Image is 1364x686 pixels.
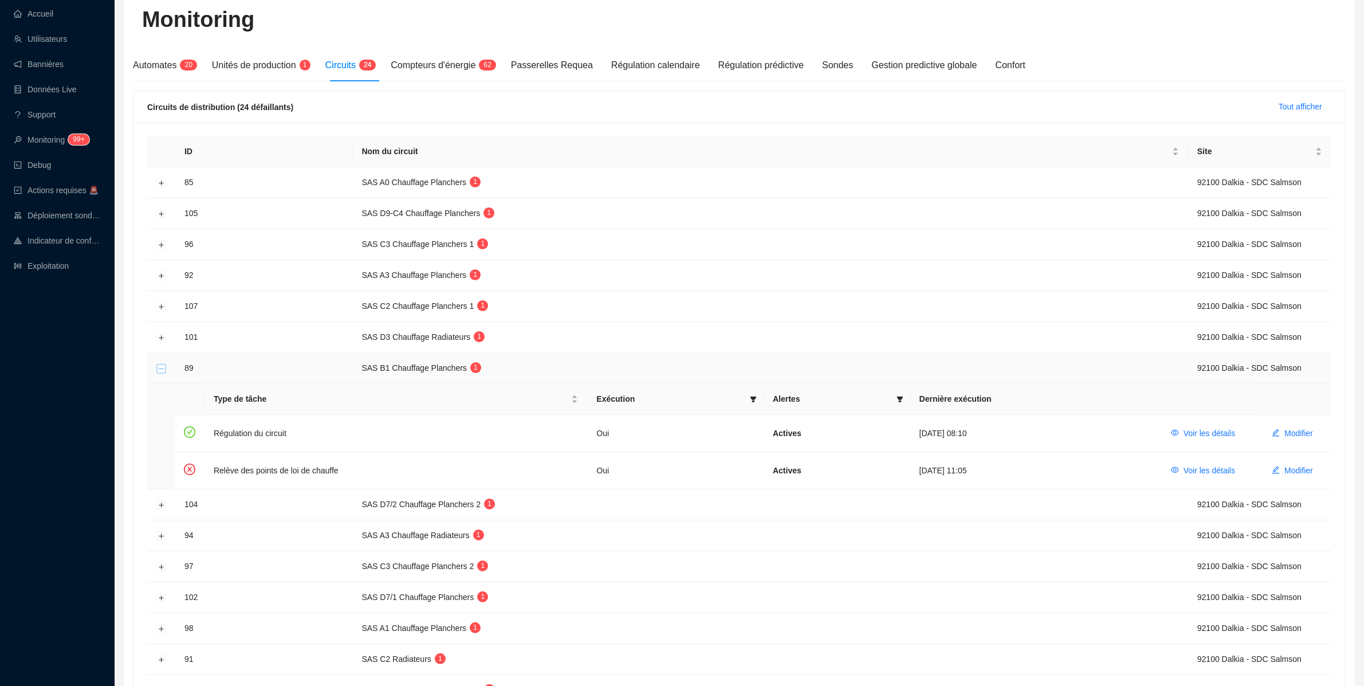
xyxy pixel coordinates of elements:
span: 92100 Dalkia - SDC Salmson [1197,332,1302,342]
td: 98 [175,613,353,644]
td: 104 [175,489,353,520]
button: Voir les détails [1162,461,1244,480]
span: Circuits [325,60,356,70]
span: 1 [481,593,485,601]
a: heat-mapIndicateur de confort [14,236,101,245]
span: 1 [303,61,307,69]
span: 0 [188,61,192,69]
span: SAS A0 Chauffage Planchers [362,178,467,187]
span: 1 [481,240,485,248]
span: 92100 Dalkia - SDC Salmson [1197,271,1302,280]
span: 1 [487,209,491,217]
sup: 1 [474,331,485,342]
sup: 1 [477,591,488,602]
button: Développer la ligne [157,302,166,311]
span: Type de tâche [214,393,569,405]
span: SAS C3 Chauffage Planchers 2 [362,562,474,571]
span: SAS A1 Chauffage Planchers [362,624,467,633]
span: 1 [474,363,478,371]
span: 92100 Dalkia - SDC Salmson [1197,240,1302,249]
th: ID [175,136,353,167]
td: 97 [175,551,353,582]
button: Développer la ligne [157,593,166,602]
span: 1 [477,332,481,340]
td: 94 [175,520,353,551]
td: 92 [175,260,353,291]
span: 92100 Dalkia - SDC Salmson [1197,624,1302,633]
td: [DATE] 08:10 [910,415,1153,452]
sup: 1 [477,560,488,571]
span: Tout afficher [1279,101,1322,113]
span: Site [1197,146,1313,158]
span: 1 [481,562,485,570]
th: Dernière exécution [910,384,1153,415]
span: Alertes [773,393,892,405]
span: 1 [473,624,477,632]
span: Nom du circuit [362,146,1170,158]
strong: Actives [773,429,801,438]
sup: 20 [180,60,196,70]
span: SAS C2 Chauffage Planchers 1 [362,301,474,311]
span: 92100 Dalkia - SDC Salmson [1197,500,1302,509]
span: 92100 Dalkia - SDC Salmson [1197,531,1302,540]
a: notificationBannières [14,60,64,69]
span: check-square [14,186,22,194]
span: 2 [488,61,492,69]
a: homeAccueil [14,9,53,18]
a: teamUtilisateurs [14,34,67,44]
a: databaseDonnées Live [14,85,77,94]
span: Modifier [1284,465,1313,477]
div: Régulation calendaire [611,58,700,72]
span: SAS D7/2 Chauffage Planchers 2 [362,500,481,509]
td: 101 [175,322,353,353]
td: Régulation du circuit [205,415,587,452]
sup: 62 [479,60,496,70]
span: eye [1171,466,1179,474]
td: [DATE] 11:05 [910,452,1153,489]
span: SAS D3 Chauffage Radiateurs [362,332,471,342]
th: Site [1188,136,1331,167]
span: SAS A3 Chauffage Planchers [362,271,467,280]
sup: 1 [484,207,494,218]
span: Circuits de distribution (24 défaillants) [147,103,293,112]
span: 92100 Dalkia - SDC Salmson [1197,209,1302,218]
span: check-circle [184,426,195,438]
td: 89 [175,353,353,384]
td: Relève des points de loi de chauffe [205,452,587,489]
span: 92100 Dalkia - SDC Salmson [1197,562,1302,571]
span: 6 [484,61,488,69]
a: questionSupport [14,110,56,119]
a: codeDebug [14,160,51,170]
span: Oui [596,466,609,475]
span: 92100 Dalkia - SDC Salmson [1197,654,1302,664]
span: filter [748,391,759,407]
button: Développer la ligne [157,178,166,187]
span: SAS C2 Radiateurs [362,654,431,664]
sup: 1 [477,300,488,311]
td: 85 [175,167,353,198]
span: 92100 Dalkia - SDC Salmson [1197,363,1302,373]
sup: 1 [300,60,310,70]
span: 92100 Dalkia - SDC Salmson [1197,178,1302,187]
th: Type de tâche [205,384,587,415]
sup: 107 [68,134,89,145]
td: 107 [175,291,353,322]
span: 1 [438,654,442,663]
sup: 1 [484,499,495,509]
a: clusterDéploiement sondes [14,211,101,220]
button: Développer la ligne [157,562,166,571]
span: 1 [481,301,485,309]
strong: Actives [773,466,801,475]
button: Développer la ligne [157,624,166,633]
button: Développer la ligne [157,271,166,280]
sup: 1 [470,269,481,280]
div: Régulation prédictive [718,58,804,72]
span: Voir les détails [1184,465,1235,477]
sup: 1 [477,238,488,249]
span: Compteurs d'énergie [391,60,475,70]
span: 4 [368,61,372,69]
button: Tout afficher [1269,98,1331,116]
a: monitorMonitoring99+ [14,135,86,144]
td: 96 [175,229,353,260]
th: Nom du circuit [353,136,1189,167]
